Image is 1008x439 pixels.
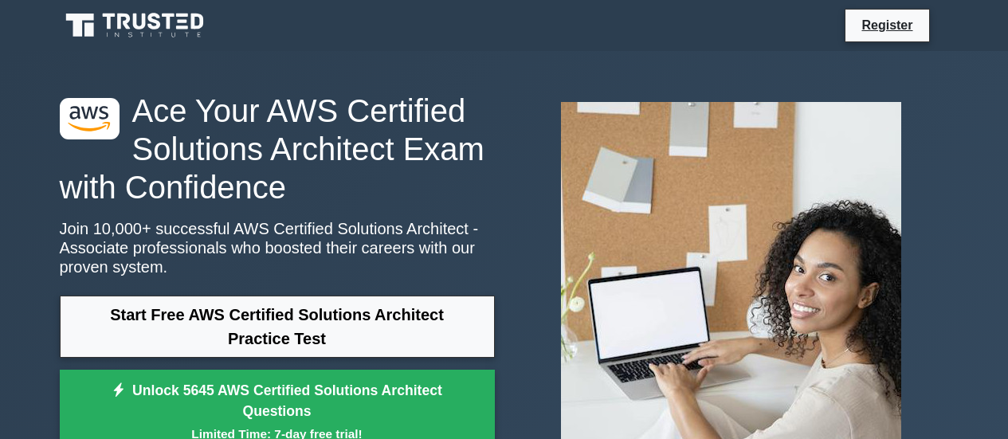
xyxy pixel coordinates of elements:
p: Join 10,000+ successful AWS Certified Solutions Architect - Associate professionals who boosted t... [60,219,495,276]
a: Start Free AWS Certified Solutions Architect Practice Test [60,296,495,358]
a: Register [852,15,922,35]
h1: Ace Your AWS Certified Solutions Architect Exam with Confidence [60,92,495,206]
